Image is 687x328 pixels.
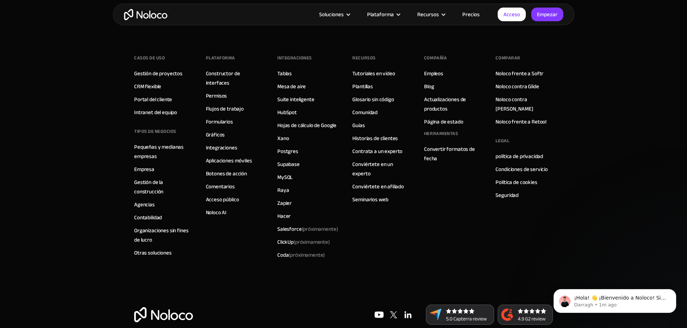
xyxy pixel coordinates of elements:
font: Seguridad [496,190,519,200]
font: Casos de uso [134,54,165,62]
a: Condiciones de servicio [496,165,548,174]
font: Condiciones de servicio [496,164,548,174]
font: Contabilidad [134,212,162,223]
font: Portal del cliente [134,94,172,104]
font: TIPOS DE NEGOCIOS [134,127,176,136]
a: Portal del cliente [134,95,172,104]
font: Noloco frente a Retool [496,117,546,127]
a: Suite inteligente [277,95,314,104]
a: Noloco AI [206,208,227,217]
font: Legal [496,136,509,145]
a: hogar [124,9,167,20]
font: HubSpot [277,107,297,117]
font: Suite inteligente [277,94,314,104]
font: Zapier [277,198,292,208]
font: Seminarios web [352,194,388,205]
font: política de privacidad [496,151,543,161]
a: Tablas [277,69,292,78]
a: Conviértete en afiliado [352,182,404,191]
iframe: Mensaje de notificaciones del intercomunicador [543,274,687,324]
font: CRM flexible [134,81,161,91]
font: (próximamente) [289,250,325,260]
a: Permisos [206,91,227,100]
font: INTEGRACIONES [277,54,312,62]
font: Hacer [277,211,291,221]
font: Noloco AI [206,207,227,217]
font: Raya [277,185,289,195]
a: Constructor de interfaces [206,69,263,87]
font: Plataforma [206,54,235,62]
a: Noloco contra Glide [496,82,539,91]
font: Acceso público [206,194,239,205]
a: Plantillas [352,82,373,91]
font: Mesa de aire [277,81,306,91]
a: Gráficos [206,130,225,139]
font: Gestión de la construcción [134,177,163,197]
font: Noloco frente a Softr [496,68,543,78]
font: Recursos [417,9,439,19]
a: Guías [352,121,365,130]
font: Acceso [503,9,520,19]
a: Comentarios [206,182,235,191]
font: Integraciones [206,143,237,153]
font: Comentarios [206,181,235,192]
font: Plataforma [367,9,394,19]
a: Actualizaciones de productos [424,95,481,113]
font: Gestión de proyectos [134,68,182,78]
font: Organizaciones sin fines de lucro [134,225,188,245]
font: Actualizaciones de productos [424,94,466,114]
a: Otras soluciones [134,248,172,257]
a: Mesa de aire [277,82,306,91]
font: Postgres [277,146,298,156]
font: Recursos [352,54,375,62]
a: Gestión de la construcción [134,178,191,196]
font: Empezar [537,9,558,19]
font: Aplicaciones móviles [206,156,252,166]
a: Aplicaciones móviles [206,156,252,165]
font: Blog [424,81,434,91]
a: Xano [277,134,289,143]
a: Hojas de cálculo de Google [277,121,336,130]
font: Glosario sin código [352,94,394,104]
a: Precios [453,10,489,19]
a: Tutoriales en vídeo [352,69,395,78]
font: Botones de acción [206,169,247,179]
a: Página de estado [424,117,463,126]
div: Recursos [408,10,453,19]
font: Xano [277,133,289,143]
font: Empresa [134,164,154,174]
font: Tutoriales en vídeo [352,68,395,78]
a: Historias de clientes [352,134,398,143]
a: Acceso público [206,195,239,204]
font: Precios [462,9,480,19]
a: Zapier [277,198,292,208]
a: Gestión de proyectos [134,69,182,78]
a: Noloco frente a Softr [496,69,543,78]
a: Contrata a un experto [352,147,402,156]
a: Pequeñas y medianas empresas [134,142,191,161]
a: Agencias [134,200,155,209]
div: Plataforma [358,10,408,19]
a: Empleos [424,69,443,78]
a: HubSpot [277,108,297,117]
a: Supabase [277,159,300,169]
a: Botones de acción [206,169,247,178]
font: Comparar [496,54,520,62]
font: Noloco contra Glide [496,81,539,91]
a: Hacer [277,211,291,221]
a: Formularios [206,117,233,126]
a: Política de cookies [496,178,537,187]
font: Constructor de interfaces [206,68,240,88]
font: Conviértete en afiliado [352,181,404,192]
a: Flujos de trabajo [206,104,244,113]
a: Intranet del equipo [134,108,177,117]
